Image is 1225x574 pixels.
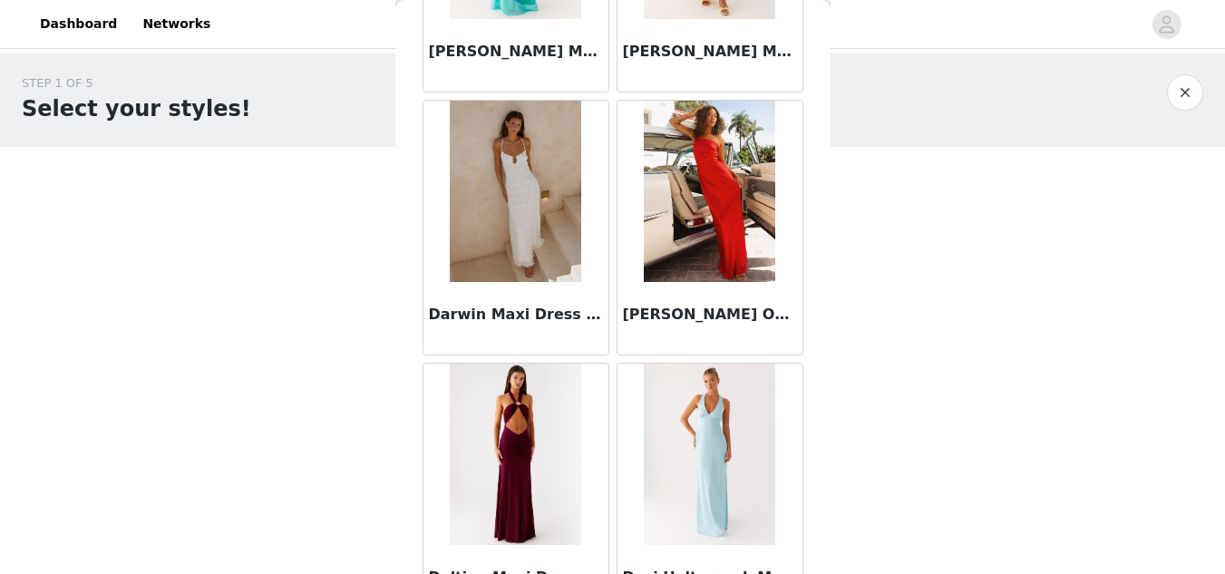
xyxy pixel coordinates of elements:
[22,92,251,125] h1: Select your styles!
[1158,10,1175,39] div: avatar
[429,41,603,63] h3: [PERSON_NAME] Maxi Dress - Turquoise Floral
[450,364,582,545] img: Deltina Maxi Dress - Boysenberry
[623,304,797,326] h3: [PERSON_NAME] One Shoulder Maxi Dress - Rouge Red
[429,304,603,326] h3: Darwin Maxi Dress - White
[450,101,581,282] img: Darwin Maxi Dress - White
[644,101,775,282] img: Delancy One Shoulder Maxi Dress - Rouge Red
[644,364,775,545] img: Desi Halterneck Maxi Dress - Mint
[623,41,797,63] h3: [PERSON_NAME] Maxi Dress - Yellow Floral
[131,4,221,44] a: Networks
[22,74,251,92] div: STEP 1 OF 5
[29,4,128,44] a: Dashboard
